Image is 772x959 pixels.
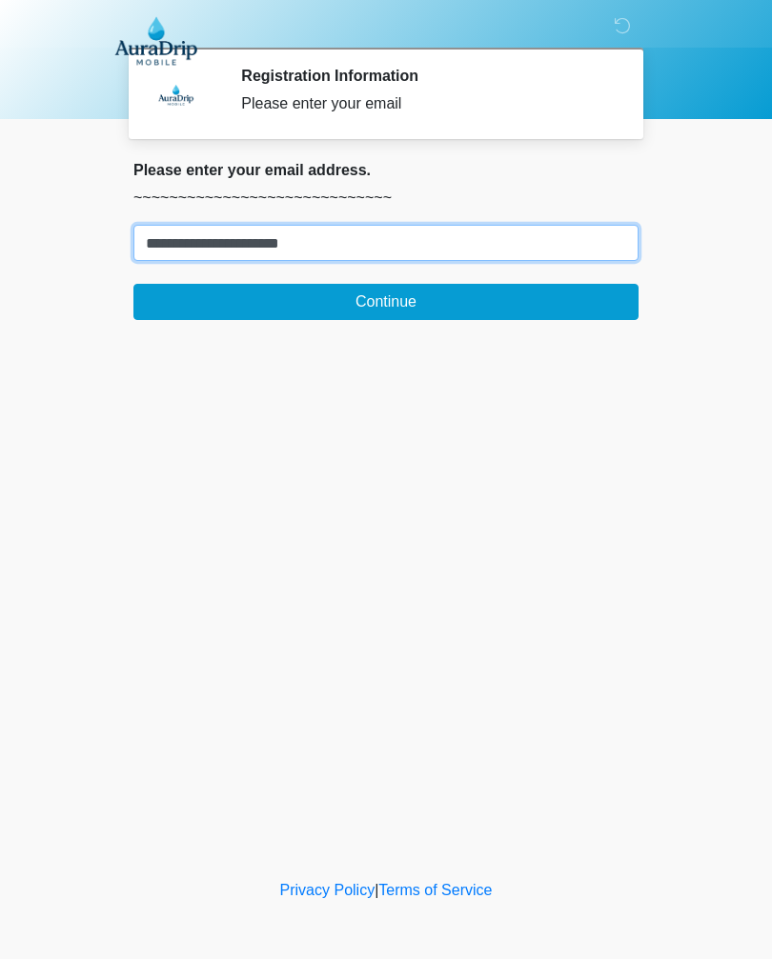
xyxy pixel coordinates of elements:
[133,161,639,179] h2: Please enter your email address.
[114,14,197,66] img: AuraDrip Mobile Logo
[375,882,378,898] a: |
[378,882,492,898] a: Terms of Service
[241,92,610,115] div: Please enter your email
[280,882,376,898] a: Privacy Policy
[148,67,205,124] img: Agent Avatar
[133,284,639,320] button: Continue
[133,187,639,210] p: ~~~~~~~~~~~~~~~~~~~~~~~~~~~~~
